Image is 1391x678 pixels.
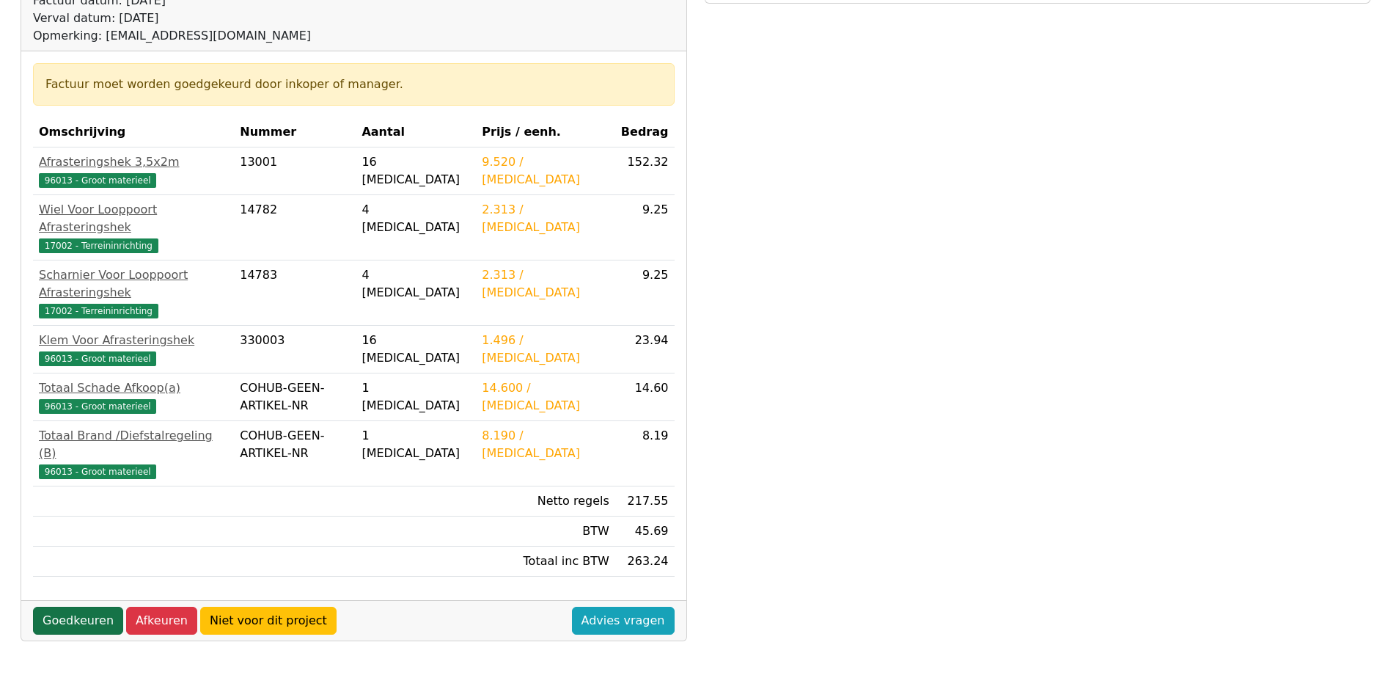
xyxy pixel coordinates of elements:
[361,427,470,462] div: 1 [MEDICAL_DATA]
[39,238,158,253] span: 17002 - Terreininrichting
[234,421,356,486] td: COHUB-GEEN-ARTIKEL-NR
[476,117,615,147] th: Prijs / eenh.
[39,304,158,318] span: 17002 - Terreininrichting
[234,326,356,373] td: 330003
[615,147,675,195] td: 152.32
[39,379,228,397] div: Totaal Schade Afkoop(a)
[356,117,476,147] th: Aantal
[615,517,675,547] td: 45.69
[200,607,337,635] a: Niet voor dit project
[39,427,228,480] a: Totaal Brand /Diefstalregeling (B)96013 - Groot materieel
[482,379,609,415] div: 14.600 / [MEDICAL_DATA]
[234,117,356,147] th: Nummer
[361,266,470,302] div: 4 [MEDICAL_DATA]
[482,266,609,302] div: 2.313 / [MEDICAL_DATA]
[39,201,228,236] div: Wiel Voor Looppoort Afrasteringshek
[39,379,228,415] a: Totaal Schade Afkoop(a)96013 - Groot materieel
[615,486,675,517] td: 217.55
[39,464,156,479] span: 96013 - Groot materieel
[482,153,609,189] div: 9.520 / [MEDICAL_DATA]
[615,195,675,260] td: 9.25
[476,517,615,547] td: BTW
[234,147,356,195] td: 13001
[476,547,615,577] td: Totaal inc BTW
[476,486,615,517] td: Netto regels
[39,153,228,171] div: Afrasteringshek 3,5x2m
[361,201,470,236] div: 4 [MEDICAL_DATA]
[234,260,356,326] td: 14783
[39,201,228,254] a: Wiel Voor Looppoort Afrasteringshek17002 - Terreininrichting
[33,27,311,45] div: Opmerking: [EMAIL_ADDRESS][DOMAIN_NAME]
[39,351,156,366] span: 96013 - Groot materieel
[39,153,228,189] a: Afrasteringshek 3,5x2m96013 - Groot materieel
[39,266,228,319] a: Scharnier Voor Looppoort Afrasteringshek17002 - Terreininrichting
[234,195,356,260] td: 14782
[615,326,675,373] td: 23.94
[39,332,228,367] a: Klem Voor Afrasteringshek96013 - Groot materieel
[33,10,311,27] div: Verval datum: [DATE]
[39,427,228,462] div: Totaal Brand /Diefstalregeling (B)
[615,421,675,486] td: 8.19
[126,607,197,635] a: Afkeuren
[615,547,675,577] td: 263.24
[361,379,470,415] div: 1 [MEDICAL_DATA]
[33,607,123,635] a: Goedkeuren
[39,399,156,414] span: 96013 - Groot materieel
[39,266,228,302] div: Scharnier Voor Looppoort Afrasteringshek
[482,201,609,236] div: 2.313 / [MEDICAL_DATA]
[361,153,470,189] div: 16 [MEDICAL_DATA]
[39,332,228,349] div: Klem Voor Afrasteringshek
[482,332,609,367] div: 1.496 / [MEDICAL_DATA]
[615,260,675,326] td: 9.25
[39,173,156,188] span: 96013 - Groot materieel
[572,607,675,635] a: Advies vragen
[615,373,675,421] td: 14.60
[615,117,675,147] th: Bedrag
[33,117,234,147] th: Omschrijving
[45,76,662,93] div: Factuur moet worden goedgekeurd door inkoper of manager.
[234,373,356,421] td: COHUB-GEEN-ARTIKEL-NR
[361,332,470,367] div: 16 [MEDICAL_DATA]
[482,427,609,462] div: 8.190 / [MEDICAL_DATA]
